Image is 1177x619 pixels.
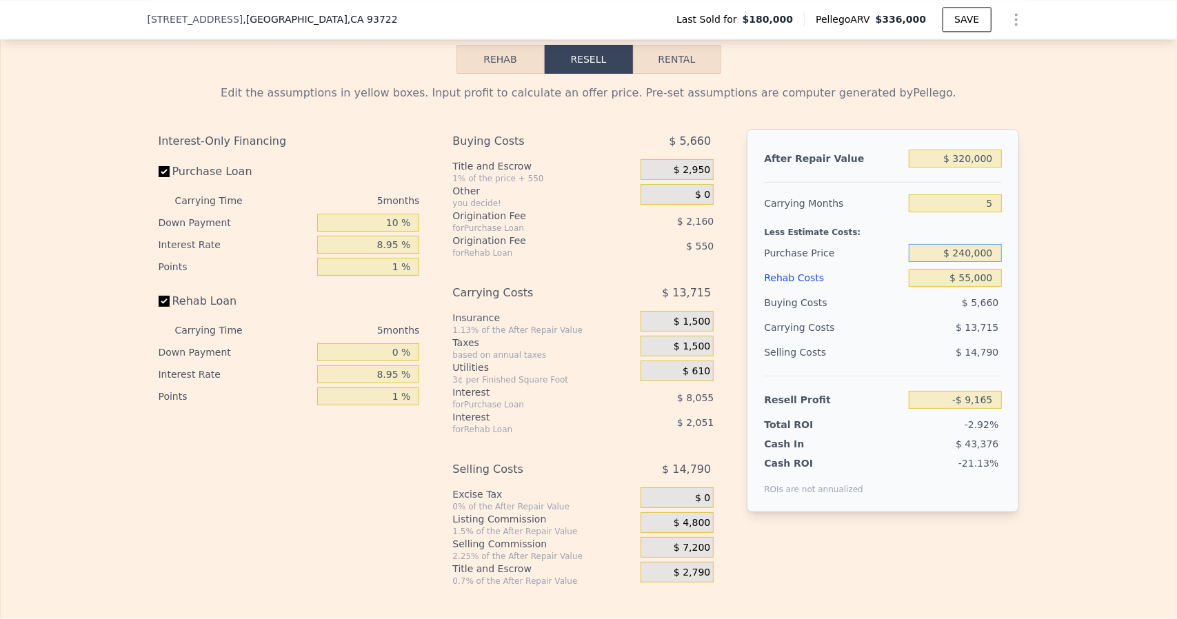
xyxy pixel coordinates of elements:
[159,363,312,385] div: Interest Rate
[695,189,710,201] span: $ 0
[270,319,420,341] div: 5 months
[674,316,710,328] span: $ 1,500
[452,410,606,424] div: Interest
[876,14,927,25] span: $336,000
[764,437,850,451] div: Cash In
[159,341,312,363] div: Down Payment
[452,209,606,223] div: Origination Fee
[764,418,850,432] div: Total ROI
[764,470,863,495] div: ROIs are not annualized
[452,361,635,374] div: Utilities
[962,297,998,308] span: $ 5,660
[452,374,635,385] div: 3¢ per Finished Square Foot
[764,146,903,171] div: After Repair Value
[452,501,635,512] div: 0% of the After Repair Value
[452,399,606,410] div: for Purchase Loan
[956,347,998,358] span: $ 14,790
[456,45,545,74] button: Rehab
[452,129,606,154] div: Buying Costs
[633,45,721,74] button: Rental
[452,336,635,349] div: Taxes
[452,234,606,247] div: Origination Fee
[452,576,635,587] div: 0.7% of the After Repair Value
[686,241,714,252] span: $ 550
[764,265,903,290] div: Rehab Costs
[662,281,711,305] span: $ 13,715
[677,216,714,227] span: $ 2,160
[545,45,633,74] button: Resell
[452,487,635,501] div: Excise Tax
[452,325,635,336] div: 1.13% of the After Repair Value
[743,12,794,26] span: $180,000
[677,392,714,403] span: $ 8,055
[175,190,265,212] div: Carrying Time
[159,129,420,154] div: Interest-Only Financing
[348,14,398,25] span: , CA 93722
[452,526,635,537] div: 1.5% of the After Repair Value
[965,419,999,430] span: -2.92%
[159,385,312,407] div: Points
[270,190,420,212] div: 5 months
[816,12,876,26] span: Pellego ARV
[159,159,312,184] label: Purchase Loan
[452,457,606,482] div: Selling Costs
[175,319,265,341] div: Carrying Time
[958,458,998,469] span: -21.13%
[683,365,710,378] span: $ 610
[452,223,606,234] div: for Purchase Loan
[159,234,312,256] div: Interest Rate
[764,290,903,315] div: Buying Costs
[1003,6,1030,33] button: Show Options
[243,12,397,26] span: , [GEOGRAPHIC_DATA]
[452,173,635,184] div: 1% of the price + 550
[676,12,743,26] span: Last Sold for
[452,551,635,562] div: 2.25% of the After Repair Value
[452,512,635,526] div: Listing Commission
[452,562,635,576] div: Title and Escrow
[452,247,606,258] div: for Rehab Loan
[452,385,606,399] div: Interest
[674,517,710,529] span: $ 4,800
[677,417,714,428] span: $ 2,051
[159,166,170,177] input: Purchase Loan
[452,424,606,435] div: for Rehab Loan
[159,85,1019,101] div: Edit the assumptions in yellow boxes. Input profit to calculate an offer price. Pre-set assumptio...
[764,340,903,365] div: Selling Costs
[674,542,710,554] span: $ 7,200
[695,492,710,505] span: $ 0
[764,241,903,265] div: Purchase Price
[662,457,711,482] span: $ 14,790
[764,216,1001,241] div: Less Estimate Costs:
[764,387,903,412] div: Resell Profit
[452,281,606,305] div: Carrying Costs
[764,315,850,340] div: Carrying Costs
[159,256,312,278] div: Points
[159,212,312,234] div: Down Payment
[956,322,998,333] span: $ 13,715
[452,349,635,361] div: based on annual taxes
[674,341,710,353] span: $ 1,500
[669,129,711,154] span: $ 5,660
[764,191,903,216] div: Carrying Months
[956,438,998,449] span: $ 43,376
[159,296,170,307] input: Rehab Loan
[452,184,635,198] div: Other
[452,159,635,173] div: Title and Escrow
[452,537,635,551] div: Selling Commission
[674,567,710,579] span: $ 2,790
[452,198,635,209] div: you decide!
[159,289,312,314] label: Rehab Loan
[674,164,710,176] span: $ 2,950
[764,456,863,470] div: Cash ROI
[452,311,635,325] div: Insurance
[943,7,991,32] button: SAVE
[148,12,243,26] span: [STREET_ADDRESS]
